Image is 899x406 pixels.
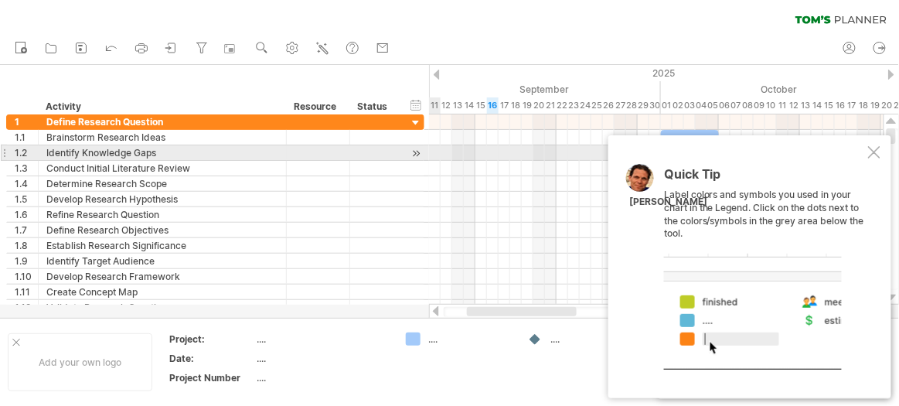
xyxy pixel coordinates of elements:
div: Tuesday, 23 September 2025 [568,97,580,114]
div: .... [257,333,387,346]
div: Monday, 6 October 2025 [719,97,730,114]
div: Monday, 15 September 2025 [475,97,487,114]
div: Label colors and symbols you used in your chart in the Legend. Click on the dots next to the colo... [664,168,865,370]
div: Refine Research Question [46,207,278,222]
div: Monday, 20 October 2025 [881,97,893,114]
div: Project: [169,333,254,346]
div: Thursday, 16 October 2025 [835,97,846,114]
div: Tuesday, 30 September 2025 [649,97,661,114]
div: Wednesday, 1 October 2025 [661,97,673,114]
div: Sunday, 19 October 2025 [870,97,881,114]
div: Friday, 26 September 2025 [603,97,615,114]
div: Saturday, 18 October 2025 [858,97,870,114]
div: Conduct Initial Literature Review [46,161,278,176]
div: Friday, 3 October 2025 [684,97,696,114]
div: Tuesday, 7 October 2025 [730,97,742,114]
div: Saturday, 11 October 2025 [777,97,788,114]
div: Thursday, 9 October 2025 [754,97,765,114]
div: Identify Knowledge Gaps [46,145,278,160]
div: Tuesday, 14 October 2025 [812,97,823,114]
div: Thursday, 25 September 2025 [591,97,603,114]
div: Saturday, 4 October 2025 [696,97,707,114]
div: Sunday, 14 September 2025 [464,97,475,114]
div: Resource [294,99,341,114]
div: Determine Research Scope [46,176,278,191]
div: Sunday, 5 October 2025 [707,97,719,114]
div: Tuesday, 16 September 2025 [487,97,499,114]
div: 1.12 [15,300,38,315]
div: Sunday, 12 October 2025 [788,97,800,114]
div: 1.10 [15,269,38,284]
div: Thursday, 2 October 2025 [673,97,684,114]
div: Add your own logo [8,333,152,391]
div: Develop Research Hypothesis [46,192,278,206]
div: Status [357,99,391,114]
div: Wednesday, 8 October 2025 [742,97,754,114]
div: 1.8 [15,238,38,253]
div: Sunday, 28 September 2025 [626,97,638,114]
div: Thursday, 11 September 2025 [429,97,441,114]
div: Define Research Question [46,114,278,129]
div: Monday, 13 October 2025 [800,97,812,114]
div: 1 [15,114,38,129]
div: Identify Target Audience [46,254,278,268]
div: Sunday, 21 September 2025 [545,97,557,114]
div: 1.3 [15,161,38,176]
div: 1.2 [15,145,38,160]
div: 1.5 [15,192,38,206]
div: Validate Research Question [46,300,278,315]
div: Establish Research Significance [46,238,278,253]
div: Wednesday, 15 October 2025 [823,97,835,114]
div: Wednesday, 17 September 2025 [499,97,510,114]
div: 1.9 [15,254,38,268]
div: Saturday, 20 September 2025 [533,97,545,114]
div: .... [257,352,387,365]
div: Develop Research Framework [46,269,278,284]
div: .... [550,333,635,346]
div: 1.11 [15,285,38,299]
div: Friday, 19 September 2025 [522,97,533,114]
div: Monday, 29 September 2025 [638,97,649,114]
div: .... [257,371,387,384]
div: Friday, 17 October 2025 [846,97,858,114]
div: Monday, 22 September 2025 [557,97,568,114]
div: Quick Tip [664,168,865,189]
div: September 2025 [313,81,661,97]
div: 1.6 [15,207,38,222]
div: Wednesday, 24 September 2025 [580,97,591,114]
div: Project Number [169,371,254,384]
div: [PERSON_NAME] [629,196,707,209]
div: Saturday, 27 September 2025 [615,97,626,114]
div: Create Concept Map [46,285,278,299]
div: Define Research Objectives [46,223,278,237]
div: Friday, 10 October 2025 [765,97,777,114]
div: Activity [46,99,278,114]
div: 1.1 [15,130,38,145]
div: Friday, 12 September 2025 [441,97,452,114]
div: Thursday, 18 September 2025 [510,97,522,114]
div: Saturday, 13 September 2025 [452,97,464,114]
div: scroll to activity [409,145,424,162]
div: 1.4 [15,176,38,191]
div: .... [428,333,512,346]
div: Date: [169,352,254,365]
div: Brainstorm Research Ideas [46,130,278,145]
div: 1.7 [15,223,38,237]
